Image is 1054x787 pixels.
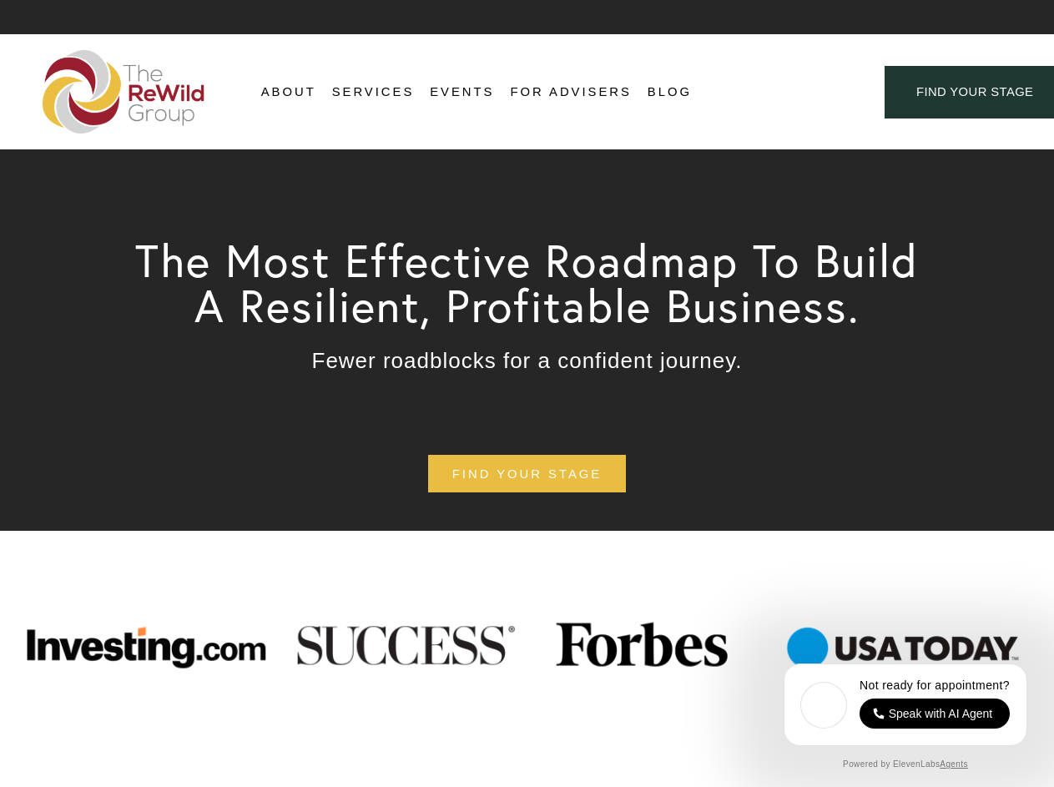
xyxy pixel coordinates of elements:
[43,50,206,134] img: The ReWild Group
[332,80,415,105] a: folder dropdown
[135,232,933,334] span: The Most Effective Roadmap To Build A Resilient, Profitable Business.
[261,80,316,105] a: folder dropdown
[261,81,316,103] span: About
[648,80,692,105] a: Blog
[430,80,494,105] a: Events
[312,348,743,373] span: Fewer roadblocks for a confident journey.
[510,80,631,105] a: For Advisers
[332,81,415,103] span: Services
[428,455,626,492] a: find your stage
